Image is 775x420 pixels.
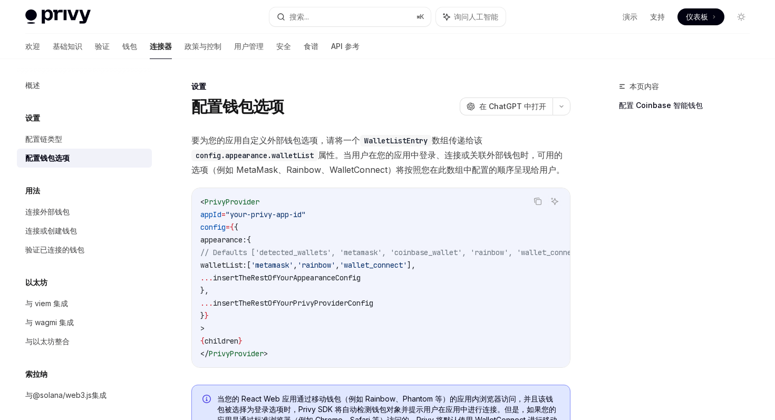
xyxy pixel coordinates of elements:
[191,150,318,161] code: config.appearance.walletList
[25,34,40,59] a: 欢迎
[289,12,309,21] font: 搜索...
[234,42,264,51] font: 用户管理
[205,197,259,207] span: PrivyProvider
[25,299,68,308] font: 与 viem 集成
[436,7,506,26] button: 询问人工智能
[25,42,40,51] font: 欢迎
[200,248,588,257] span: // Defaults ['detected_wallets', 'metamask', 'coinbase_wallet', 'rainbow', 'wallet_connect']
[25,245,84,254] font: 验证已连接的钱包
[629,82,659,91] font: 本页内容
[226,210,306,219] span: "your-privy-app-id"
[677,8,724,25] a: 仪表板
[150,42,172,51] font: 连接器
[432,135,482,145] font: 数组传递给该
[200,260,247,270] span: walletList:
[619,101,703,110] font: 配置 Coinbase 智能钱包
[17,313,152,332] a: 与 wagmi 集成
[623,12,637,22] a: 演示
[191,97,284,116] font: 配置钱包选项
[200,298,213,308] span: ...
[548,194,561,208] button: 询问人工智能
[200,235,247,245] span: appearance:
[251,260,293,270] span: 'metamask'
[650,12,665,22] a: 支持
[331,42,360,51] font: API 参考
[205,311,209,320] span: }
[213,273,361,282] span: insertTheRestOfYourAppearanceConfig
[95,42,110,51] font: 验证
[407,260,415,270] span: ],
[17,149,152,168] a: 配置钱包选项
[17,294,152,313] a: 与 viem 集成
[264,349,268,358] span: >
[191,82,206,91] font: 设置
[733,8,750,25] button: 切换暗模式
[17,386,152,405] a: 与@solana/web3.js集成
[122,42,137,51] font: 钱包
[200,324,205,333] span: >
[650,12,665,21] font: 支持
[17,76,152,95] a: 概述
[95,34,110,59] a: 验证
[623,12,637,21] font: 演示
[191,135,360,145] font: 要为您的应用自定义外部钱包选项，请将一个
[25,9,91,24] img: 灯光标志
[460,97,553,115] button: 在 ChatGPT 中打开
[200,311,205,320] span: }
[331,34,360,59] a: API 参考
[25,81,40,90] font: 概述
[200,273,213,282] span: ...
[340,260,407,270] span: 'wallet_connect'
[619,97,758,114] a: 配置 Coinbase 智能钱包
[185,34,221,59] a: 政策与控制
[202,395,213,405] svg: 信息
[335,260,340,270] span: ,
[150,34,172,59] a: 连接器
[213,298,373,308] span: insertTheRestOfYourPrivyProviderConfig
[25,134,62,143] font: 配置链类型
[200,336,205,346] span: {
[25,153,70,162] font: 配置钱包选项
[200,349,209,358] span: </
[185,42,221,51] font: 政策与控制
[479,102,546,111] font: 在 ChatGPT 中打开
[205,336,238,346] span: children
[200,222,226,232] span: config
[200,286,209,295] span: },
[226,222,230,232] span: =
[234,34,264,59] a: 用户管理
[454,12,498,21] font: 询问人工智能
[25,278,47,287] font: 以太坊
[531,194,545,208] button: 复制代码块中的内容
[536,213,574,221] font: 询问人工智能
[53,42,82,51] font: 基础知识
[276,42,291,51] font: 安全
[25,337,70,346] font: 与以太坊整合
[200,210,221,219] span: appId
[221,210,226,219] span: =
[191,150,565,175] font: 属性。当用户在您的应用中登录、连接或关联外部钱包时，可用的选项（例如 MetaMask、Rainbow、WalletConnect）将按照您在此数组中配置的顺序呈现给用户。
[17,240,152,259] a: 验证已连接的钱包
[686,12,708,21] font: 仪表板
[269,7,430,26] button: 搜索...⌘K
[25,226,77,235] font: 连接或创建钱包
[531,213,544,221] font: 复制
[17,332,152,351] a: 与以太坊整合
[53,34,82,59] a: 基础知识
[293,260,297,270] span: ,
[360,135,432,146] code: WalletListEntry
[25,207,70,216] font: 连接外部钱包
[276,34,291,59] a: 安全
[122,34,137,59] a: 钱包
[416,13,420,21] font: ⌘
[420,13,424,21] font: K
[230,222,234,232] span: {
[17,221,152,240] a: 连接或创建钱包
[304,34,318,59] a: 食谱
[25,186,40,195] font: 用法
[25,369,47,378] font: 索拉纳
[297,260,335,270] span: 'rainbow'
[200,197,205,207] span: <
[25,113,40,122] font: 设置
[17,202,152,221] a: 连接外部钱包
